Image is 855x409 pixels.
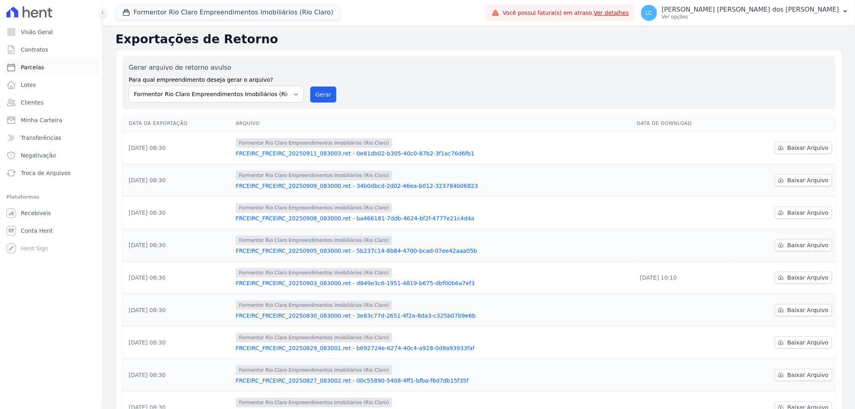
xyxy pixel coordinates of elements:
label: Gerar arquivo de retorno avulso [129,63,304,73]
span: Formentor Rio Claro Empreendimentos Imobiliários (Rio Claro) [236,236,392,245]
a: Baixar Arquivo [775,336,832,349]
td: [DATE] 08:30 [122,326,232,359]
td: [DATE] 08:30 [122,262,232,294]
span: Minha Carteira [21,116,62,124]
span: Baixar Arquivo [787,144,829,152]
span: Baixar Arquivo [787,241,829,249]
div: Plataformas [6,192,96,202]
a: Baixar Arquivo [775,239,832,251]
a: FRCEIRC_FRCEIRC_20250905_083000.ret - 5b237c14-8b84-4700-bcad-07ee42aaa05b [236,247,630,255]
td: [DATE] 10:10 [634,262,733,294]
h2: Exportações de Retorno [115,32,842,46]
span: Formentor Rio Claro Empreendimentos Imobiliários (Rio Claro) [236,333,392,343]
span: Formentor Rio Claro Empreendimentos Imobiliários (Rio Claro) [236,300,392,310]
span: Clientes [21,99,43,107]
span: Lotes [21,81,36,89]
a: FRCEIRC_FRCEIRC_20250909_083000.ret - 34b0dbcd-2d02-46ea-b012-323784b06823 [236,182,630,190]
span: LC [645,10,653,16]
td: [DATE] 08:30 [122,132,232,164]
td: [DATE] 08:30 [122,164,232,197]
a: Baixar Arquivo [775,304,832,316]
a: Transferências [3,130,99,146]
a: Minha Carteira [3,112,99,128]
span: Parcelas [21,63,44,71]
td: [DATE] 08:30 [122,294,232,326]
th: Data de Download [634,115,733,132]
span: Conta Hent [21,227,53,235]
span: Baixar Arquivo [787,306,829,314]
span: Baixar Arquivo [787,176,829,184]
span: Baixar Arquivo [787,209,829,217]
td: [DATE] 08:30 [122,359,232,391]
a: Parcelas [3,59,99,75]
a: FRCEIRC_FRCEIRC_20250830_083000.ret - 3e83c77d-2651-4f2a-8da3-c325b07b9e6b [236,312,630,320]
span: Baixar Arquivo [787,371,829,379]
span: Formentor Rio Claro Empreendimentos Imobiliários (Rio Claro) [236,398,392,407]
a: FRCEIRC_FRCEIRC_20250903_083000.ret - d849e3c6-1951-4819-b675-dbf00b6a7ef3 [236,279,630,287]
span: Formentor Rio Claro Empreendimentos Imobiliários (Rio Claro) [236,365,392,375]
a: Conta Hent [3,223,99,239]
a: Baixar Arquivo [775,174,832,186]
a: Baixar Arquivo [775,272,832,284]
span: Transferências [21,134,61,142]
button: Formentor Rio Claro Empreendimentos Imobiliários (Rio Claro) [115,5,340,20]
a: FRCEIRC_FRCEIRC_20250908_083000.ret - ba466181-7ddb-4624-bf2f-4777e21c4d4a [236,214,630,222]
a: Troca de Arquivos [3,165,99,181]
span: Você possui fatura(s) em atraso. [503,9,629,17]
a: Clientes [3,95,99,111]
th: Arquivo [232,115,633,132]
span: Baixar Arquivo [787,338,829,347]
span: Formentor Rio Claro Empreendimentos Imobiliários (Rio Claro) [236,203,392,213]
a: Negativação [3,147,99,163]
a: Visão Geral [3,24,99,40]
a: FRCEIRC_FRCEIRC_20250911_083003.ret - 0e81db02-b305-40c0-87b2-3f1ac76d6fb1 [236,149,630,157]
td: [DATE] 08:30 [122,197,232,229]
a: Recebíveis [3,205,99,221]
a: Baixar Arquivo [775,142,832,154]
a: Contratos [3,42,99,58]
span: Baixar Arquivo [787,274,829,282]
button: LC [PERSON_NAME] [PERSON_NAME] dos [PERSON_NAME] Ver opções [635,2,855,24]
span: Formentor Rio Claro Empreendimentos Imobiliários (Rio Claro) [236,138,392,148]
span: Formentor Rio Claro Empreendimentos Imobiliários (Rio Claro) [236,268,392,278]
span: Visão Geral [21,28,53,36]
td: [DATE] 08:30 [122,229,232,262]
a: Baixar Arquivo [775,207,832,219]
a: FRCEIRC_FRCEIRC_20250829_083001.ret - b692724e-6274-40c4-a928-0d8a93933faf [236,344,630,352]
a: FRCEIRC_FRCEIRC_20250827_083002.ret - 00c55890-5408-4ff1-bfba-f6d7db15f35f [236,377,630,385]
a: Ver detalhes [594,10,629,16]
p: Ver opções [662,14,839,20]
a: Baixar Arquivo [775,369,832,381]
span: Formentor Rio Claro Empreendimentos Imobiliários (Rio Claro) [236,171,392,180]
button: Gerar [310,87,337,103]
span: Recebíveis [21,209,51,217]
span: Troca de Arquivos [21,169,71,177]
span: Contratos [21,46,48,54]
span: Negativação [21,151,56,159]
label: Para qual empreendimento deseja gerar o arquivo? [129,73,304,84]
p: [PERSON_NAME] [PERSON_NAME] dos [PERSON_NAME] [662,6,839,14]
a: Lotes [3,77,99,93]
th: Data da Exportação [122,115,232,132]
